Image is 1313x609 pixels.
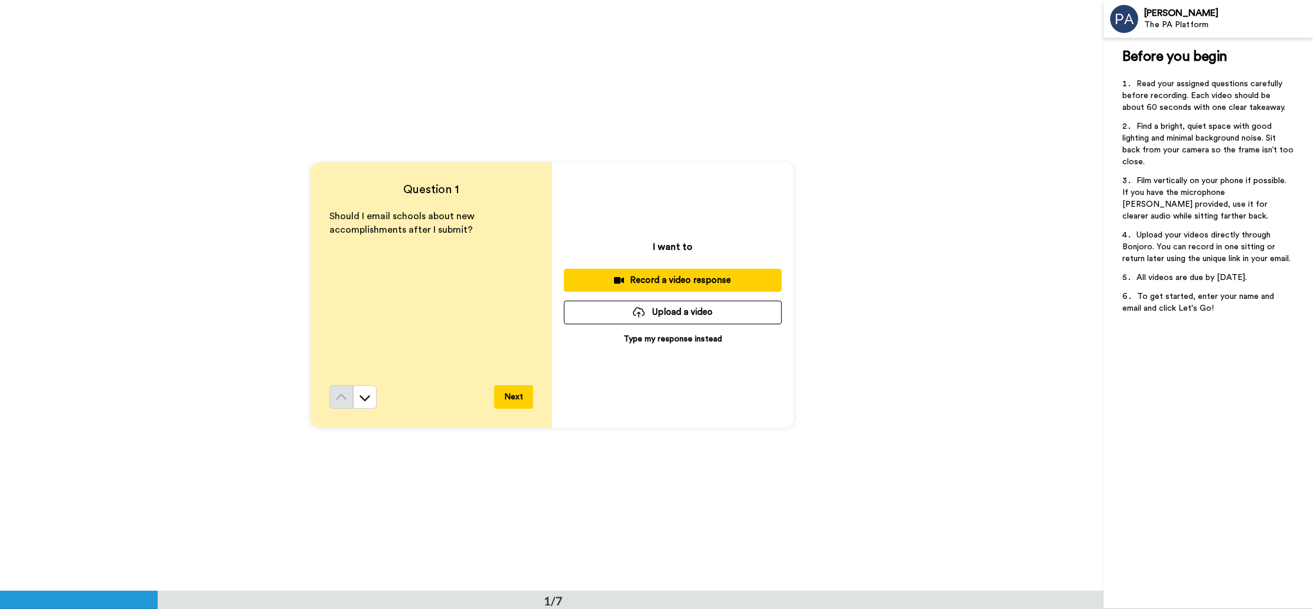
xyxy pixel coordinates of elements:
p: Type my response instead [623,333,722,345]
span: To get started, enter your name and email and click Let's Go! [1122,292,1276,312]
span: Upload your videos directly through Bonjoro. You can record in one sitting or return later using ... [1122,231,1291,263]
div: 1/7 [525,592,582,609]
span: Film vertically on your phone if possible. If you have the microphone [PERSON_NAME] provided, use... [1122,177,1289,220]
div: The PA Platform [1144,20,1312,30]
div: [PERSON_NAME] [1144,8,1312,19]
span: Read your assigned questions carefully before recording. Each video should be about 60 seconds wi... [1122,80,1285,112]
img: Profile Image [1110,5,1138,33]
p: I want to [653,240,693,254]
span: Find a bright, quiet space with good lighting and minimal background noise. Sit back from your ca... [1122,122,1296,166]
span: All videos are due by [DATE]. [1136,273,1247,282]
h4: Question 1 [329,181,533,198]
span: Before you begin [1122,50,1227,64]
div: Record a video response [573,274,772,286]
button: Record a video response [564,269,782,292]
button: Upload a video [564,301,782,324]
button: Next [494,385,533,409]
span: Should I email schools about new accomplishments after I submit? [329,211,477,235]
